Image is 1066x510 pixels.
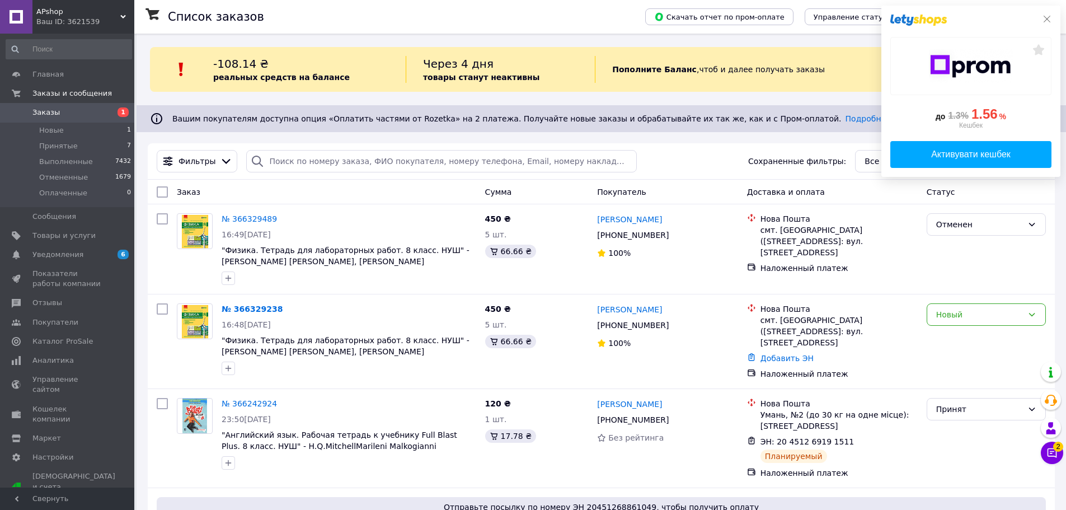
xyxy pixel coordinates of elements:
input: Поиск по номеру заказа, ФИО покупателя, номеру телефона, Email, номеру накладной [246,150,636,172]
span: 1679 [115,172,131,183]
span: Доставка и оплата [747,188,825,196]
div: Нова Пошта [760,398,918,409]
div: Нова Пошта [760,303,918,315]
a: № 366329238 [222,305,283,314]
span: 450 ₴ [485,214,511,223]
b: товары станут неактивны [423,73,539,82]
span: Покупатели [32,317,78,327]
div: Нова Пошта [760,213,918,224]
span: Отмененные [39,172,88,183]
div: Новый [936,308,1023,321]
span: Принятые [39,141,78,151]
span: 1 шт. [485,415,507,424]
span: Уведомления [32,250,83,260]
span: Показатели работы компании [32,269,104,289]
span: Управление сайтом [32,375,104,395]
span: 7 [127,141,131,151]
input: Поиск [6,39,132,59]
span: Заказы [32,107,60,118]
span: 450 ₴ [485,305,511,314]
span: 1 [118,107,129,117]
span: 7432 [115,157,131,167]
a: "Физика. Тетрадь для лабораторных работ. 8 класс. НУШ" - [PERSON_NAME] [PERSON_NAME], [PERSON_NAM... [222,246,469,277]
div: [PHONE_NUMBER] [595,227,671,243]
span: Выполненные [39,157,93,167]
a: Фото товару [177,398,213,434]
span: Сохраненные фильтры: [748,156,846,167]
span: 1 [127,125,131,135]
span: Маркет [32,433,61,443]
span: Статус [927,188,955,196]
b: Пополните Баланс [612,65,697,74]
div: смт. [GEOGRAPHIC_DATA] ([STREET_ADDRESS]: вул. [STREET_ADDRESS] [760,315,918,348]
span: 16:49[DATE] [222,230,271,239]
div: Наложенный платеж [760,467,918,479]
a: № 366329489 [222,214,277,223]
b: реальных средств на балансе [213,73,350,82]
div: , чтоб и далее получать заказы [595,56,904,83]
a: [PERSON_NAME] [597,214,662,225]
a: Фото товару [177,303,213,339]
span: Через 4 дня [423,57,494,71]
h1: Список заказов [168,10,264,24]
span: Скачать отчет по пром-оплате [654,12,785,22]
span: Сообщения [32,212,76,222]
div: 66.66 ₴ [485,335,536,348]
span: 0 [127,188,131,198]
span: Вашим покупателям доступна опция «Оплатить частями от Rozetka» на 2 платежа. Получайте новые зака... [172,114,891,123]
span: 6 [118,250,129,259]
span: Оплаченные [39,188,87,198]
span: Без рейтинга [608,433,664,442]
a: Фото товару [177,213,213,249]
div: Ваш ID: 3621539 [36,17,134,27]
span: Настройки [32,452,73,462]
a: Добавить ЭН [760,354,814,363]
span: [DEMOGRAPHIC_DATA] и счета [32,471,115,502]
button: Управление статусами [805,8,910,25]
span: -108.14 ₴ [213,57,269,71]
span: Заказ [177,188,200,196]
span: 2 [1053,442,1063,452]
div: 17.78 ₴ [485,429,536,443]
span: Новые [39,125,64,135]
span: 120 ₴ [485,399,511,408]
span: Управление статусами [814,13,901,21]
span: 5 шт. [485,320,507,329]
div: [PHONE_NUMBER] [595,412,671,428]
button: Скачать отчет по пром-оплате [645,8,793,25]
div: [PHONE_NUMBER] [595,317,671,333]
span: Товары и услуги [32,231,96,241]
a: "Английский язык. Рабочая тетрадь к учебнику Full Blast Plus. 8 класс. НУШ" - H.Q.MitchellMarilen... [222,431,457,451]
img: Фото товару [181,214,209,249]
span: Все [865,156,879,167]
span: 5 шт. [485,230,507,239]
img: Фото товару [182,399,208,433]
img: Фото товару [181,304,209,339]
img: :exclamation: [173,61,190,78]
span: Аналитика [32,355,74,366]
div: Принят [936,403,1023,415]
div: Наложенный платеж [760,368,918,380]
a: "Физика. Тетрадь для лабораторных работ. 8 класс. НУШ" - [PERSON_NAME] [PERSON_NAME], [PERSON_NAM... [222,336,469,367]
span: Фильтры [179,156,215,167]
span: 100% [608,339,631,348]
button: Чат с покупателем2 [1041,442,1063,464]
div: Планируемый [760,450,827,463]
span: 16:48[DATE] [222,320,271,329]
span: 23:50[DATE] [222,415,271,424]
span: Главная [32,69,64,79]
a: [PERSON_NAME] [597,304,662,315]
span: Отзывы [32,298,62,308]
span: 100% [608,249,631,258]
span: Сумма [485,188,512,196]
span: Каталог ProSale [32,336,93,347]
div: Наложенный платеж [760,263,918,274]
div: Умань, №2 (до 30 кг на одне місце): [STREET_ADDRESS] [760,409,918,432]
a: № 366242924 [222,399,277,408]
div: 66.66 ₴ [485,245,536,258]
span: Заказы и сообщения [32,88,112,99]
div: Отменен [936,218,1023,231]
